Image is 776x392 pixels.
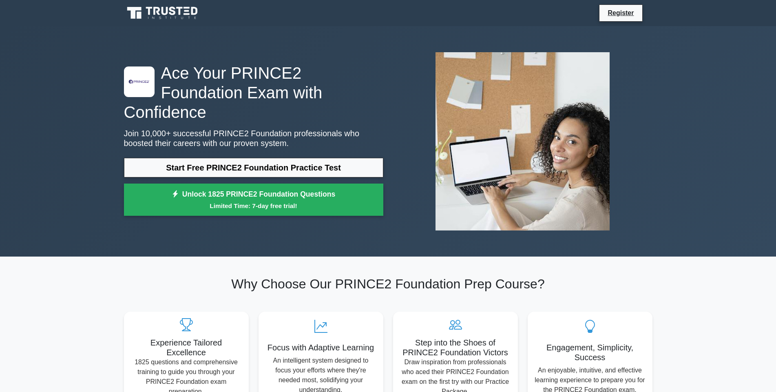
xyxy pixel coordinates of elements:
[124,276,652,292] h2: Why Choose Our PRINCE2 Foundation Prep Course?
[124,158,383,177] a: Start Free PRINCE2 Foundation Practice Test
[124,184,383,216] a: Unlock 1825 PRINCE2 Foundation QuestionsLimited Time: 7-day free trial!
[400,338,511,357] h5: Step into the Shoes of PRINCE2 Foundation Victors
[124,63,383,122] h1: Ace Your PRINCE2 Foundation Exam with Confidence
[603,8,639,18] a: Register
[124,128,383,148] p: Join 10,000+ successful PRINCE2 Foundation professionals who boosted their careers with our prove...
[534,343,646,362] h5: Engagement, Simplicity, Success
[134,201,373,210] small: Limited Time: 7-day free trial!
[130,338,242,357] h5: Experience Tailored Excellence
[265,343,377,352] h5: Focus with Adaptive Learning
